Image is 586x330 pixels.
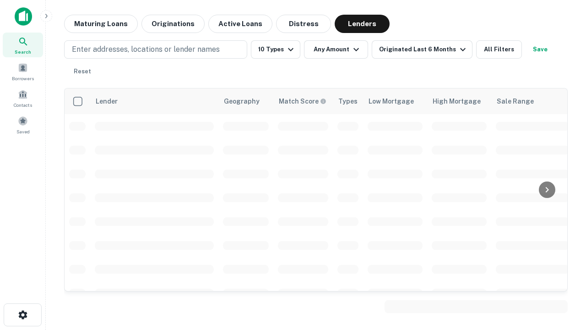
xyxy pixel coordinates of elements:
span: Contacts [14,101,32,109]
button: Maturing Loans [64,15,138,33]
div: Originated Last 6 Months [379,44,468,55]
a: Borrowers [3,59,43,84]
button: Originated Last 6 Months [372,40,472,59]
button: Enter addresses, locations or lender names [64,40,247,59]
p: Enter addresses, locations or lender names [72,44,220,55]
div: High Mortgage [433,96,481,107]
div: Sale Range [497,96,534,107]
button: Reset [68,62,97,81]
th: Capitalize uses an advanced AI algorithm to match your search with the best lender. The match sco... [273,88,333,114]
button: Active Loans [208,15,272,33]
th: High Mortgage [427,88,491,114]
div: Geography [224,96,260,107]
div: Lender [96,96,118,107]
iframe: Chat Widget [540,227,586,271]
img: capitalize-icon.png [15,7,32,26]
th: Low Mortgage [363,88,427,114]
span: Borrowers [12,75,34,82]
h6: Match Score [279,96,325,106]
button: Originations [141,15,205,33]
div: Types [338,96,358,107]
button: Save your search to get updates of matches that match your search criteria. [526,40,555,59]
a: Contacts [3,86,43,110]
span: Search [15,48,31,55]
button: Any Amount [304,40,368,59]
th: Sale Range [491,88,574,114]
button: 10 Types [251,40,300,59]
th: Geography [218,88,273,114]
a: Saved [3,112,43,137]
th: Types [333,88,363,114]
th: Lender [90,88,218,114]
button: All Filters [476,40,522,59]
button: Lenders [335,15,390,33]
span: Saved [16,128,30,135]
div: Low Mortgage [369,96,414,107]
button: Distress [276,15,331,33]
a: Search [3,33,43,57]
div: Capitalize uses an advanced AI algorithm to match your search with the best lender. The match sco... [279,96,326,106]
